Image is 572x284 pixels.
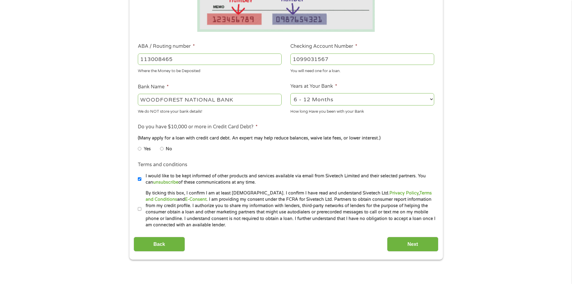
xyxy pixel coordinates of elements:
div: We do NOT store your bank details! [138,106,282,115]
input: Back [134,237,185,252]
div: You will need one for a loan. [290,66,434,74]
label: Terms and conditions [138,162,187,168]
a: Privacy Policy [389,191,419,196]
label: I would like to be kept informed of other products and services available via email from Sivetech... [141,173,436,186]
a: Terms and Conditions [146,191,432,202]
input: 263177916 [138,53,282,65]
a: unsubscribe [153,180,178,185]
label: Years at Your Bank [290,83,337,90]
label: No [166,146,172,152]
label: Checking Account Number [290,43,357,50]
div: How long Have you been with your Bank [290,106,434,115]
div: (Many apply for a loan with credit card debt. An expert may help reduce balances, waive late fees... [138,135,434,142]
label: Yes [144,146,151,152]
label: ABA / Routing number [138,43,195,50]
label: Bank Name [138,84,169,90]
div: Where the Money to be Deposited [138,66,282,74]
input: Next [387,237,438,252]
a: E-Consent [185,197,207,202]
label: By ticking this box, I confirm I am at least [DEMOGRAPHIC_DATA]. I confirm I have read and unders... [141,190,436,228]
label: Do you have $10,000 or more in Credit Card Debt? [138,124,258,130]
input: 345634636 [290,53,434,65]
